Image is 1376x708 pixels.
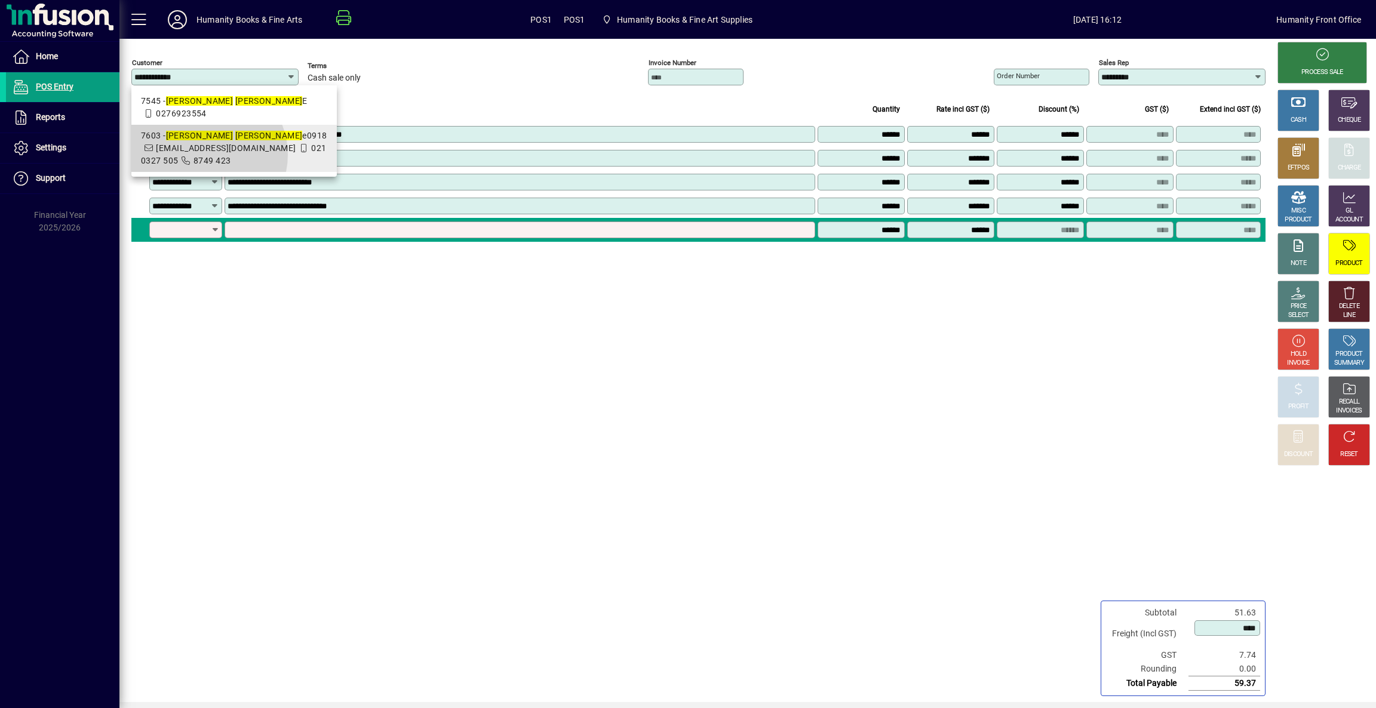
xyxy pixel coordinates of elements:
div: Humanity Front Office [1276,10,1361,29]
div: Humanity Books & Fine Arts [196,10,303,29]
div: HOLD [1291,350,1306,359]
td: 51.63 [1188,606,1260,620]
mat-option: 7603 - SARAH NICOLL e0918 [131,125,337,172]
div: 7603 - e0918 [141,130,327,142]
a: Settings [6,133,119,163]
div: SELECT [1288,311,1309,320]
div: PRODUCT [1335,259,1362,268]
em: [PERSON_NAME] [166,96,234,106]
span: Home [36,51,58,61]
div: CASH [1291,116,1306,125]
div: INVOICE [1287,359,1309,368]
div: 7545 - E [141,95,327,107]
span: Terms [308,62,379,70]
span: Discount (%) [1039,103,1079,116]
span: Extend incl GST ($) [1200,103,1261,116]
div: INVOICES [1336,407,1362,415]
div: CHEQUE [1338,116,1360,125]
span: Reports [36,112,65,122]
div: EFTPOS [1288,164,1310,173]
div: NOTE [1291,259,1306,268]
em: [PERSON_NAME] [166,131,234,140]
span: [EMAIL_ADDRESS][DOMAIN_NAME] [156,143,296,153]
span: GST ($) [1145,103,1169,116]
mat-label: Customer [132,59,162,67]
mat-label: Sales rep [1099,59,1129,67]
span: 8749 423 [193,156,231,165]
span: Cash sale only [308,73,361,83]
mat-label: Invoice number [649,59,696,67]
div: PROFIT [1288,402,1309,411]
a: Home [6,42,119,72]
button: Profile [158,9,196,30]
mat-option: 7545 - SARAH NICOLLE [131,90,337,125]
div: PROCESS SALE [1301,68,1343,77]
span: Rate incl GST ($) [936,103,990,116]
td: Total Payable [1106,676,1188,691]
div: PRICE [1291,302,1307,311]
span: POS1 [530,10,552,29]
div: DISCOUNT [1284,450,1313,459]
div: CHARGE [1338,164,1361,173]
td: 7.74 [1188,648,1260,662]
td: 59.37 [1188,676,1260,691]
td: Subtotal [1106,606,1188,620]
div: SUMMARY [1334,359,1364,368]
td: 0.00 [1188,662,1260,676]
div: RECALL [1339,398,1360,407]
span: 0276923554 [156,109,206,118]
em: [PERSON_NAME] [235,96,303,106]
div: MISC [1291,207,1306,216]
span: Support [36,173,66,183]
span: Quantity [873,103,900,116]
div: PRODUCT [1335,350,1362,359]
div: LINE [1343,311,1355,320]
span: POS1 [564,10,585,29]
span: Humanity Books & Fine Art Supplies [597,9,757,30]
div: GL [1346,207,1353,216]
div: ACCOUNT [1335,216,1363,224]
td: Rounding [1106,662,1188,676]
a: Reports [6,103,119,133]
span: Humanity Books & Fine Art Supplies [617,10,752,29]
td: GST [1106,648,1188,662]
span: [DATE] 16:12 [918,10,1276,29]
a: Support [6,164,119,193]
em: [PERSON_NAME] [235,131,303,140]
div: RESET [1340,450,1358,459]
span: POS Entry [36,82,73,91]
mat-label: Order number [997,72,1040,80]
span: Settings [36,143,66,152]
div: PRODUCT [1285,216,1311,224]
div: DELETE [1339,302,1359,311]
td: Freight (Incl GST) [1106,620,1188,648]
